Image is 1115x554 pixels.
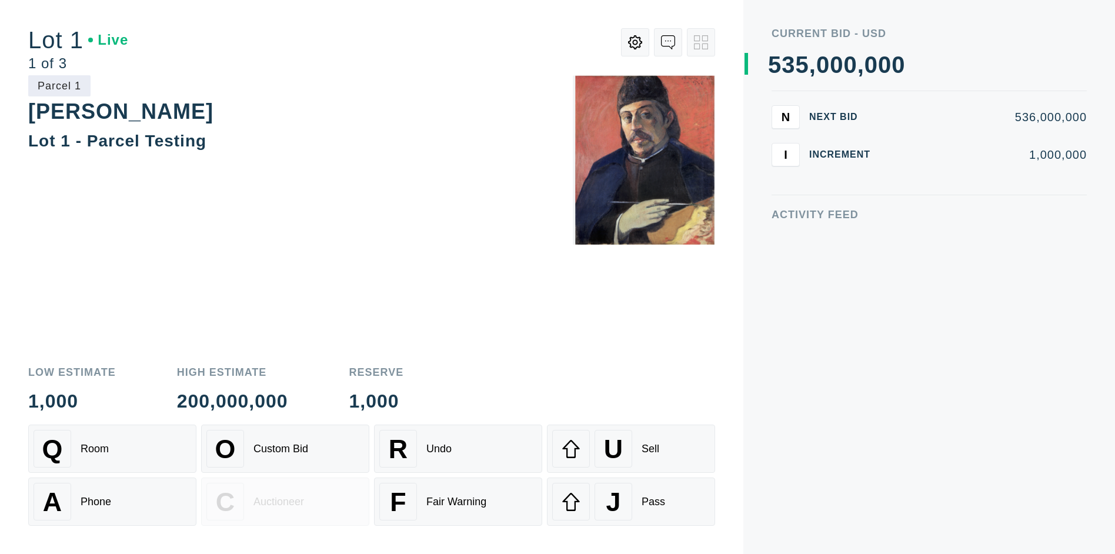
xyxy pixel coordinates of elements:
[642,496,665,508] div: Pass
[772,143,800,166] button: I
[772,28,1087,39] div: Current Bid - USD
[81,496,111,508] div: Phone
[253,443,308,455] div: Custom Bid
[177,367,288,378] div: High Estimate
[857,53,864,288] div: ,
[88,33,128,47] div: Live
[772,209,1087,220] div: Activity Feed
[642,443,659,455] div: Sell
[547,425,715,473] button: USell
[28,28,128,52] div: Lot 1
[349,367,404,378] div: Reserve
[201,425,369,473] button: OCustom Bid
[390,487,406,517] span: F
[28,392,116,411] div: 1,000
[42,434,63,464] span: Q
[889,149,1087,161] div: 1,000,000
[892,53,905,76] div: 0
[389,434,408,464] span: R
[28,478,196,526] button: APhone
[809,53,816,288] div: ,
[809,112,880,122] div: Next Bid
[843,53,857,76] div: 0
[606,487,620,517] span: J
[177,392,288,411] div: 200,000,000
[28,132,206,150] div: Lot 1 - Parcel Testing
[374,425,542,473] button: RUndo
[28,367,116,378] div: Low Estimate
[28,75,91,96] div: Parcel 1
[215,434,236,464] span: O
[349,392,404,411] div: 1,000
[426,496,486,508] div: Fair Warning
[809,150,880,159] div: Increment
[782,53,795,76] div: 3
[201,478,369,526] button: CAuctioneer
[796,53,809,76] div: 5
[28,99,213,124] div: [PERSON_NAME]
[768,53,782,76] div: 5
[28,425,196,473] button: QRoom
[253,496,304,508] div: Auctioneer
[28,56,128,71] div: 1 of 3
[772,105,800,129] button: N
[43,487,62,517] span: A
[830,53,843,76] div: 0
[374,478,542,526] button: FFair Warning
[604,434,623,464] span: U
[889,111,1087,123] div: 536,000,000
[782,110,790,124] span: N
[216,487,235,517] span: C
[878,53,892,76] div: 0
[81,443,109,455] div: Room
[426,443,452,455] div: Undo
[784,148,787,161] span: I
[547,478,715,526] button: JPass
[864,53,878,76] div: 0
[816,53,830,76] div: 0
